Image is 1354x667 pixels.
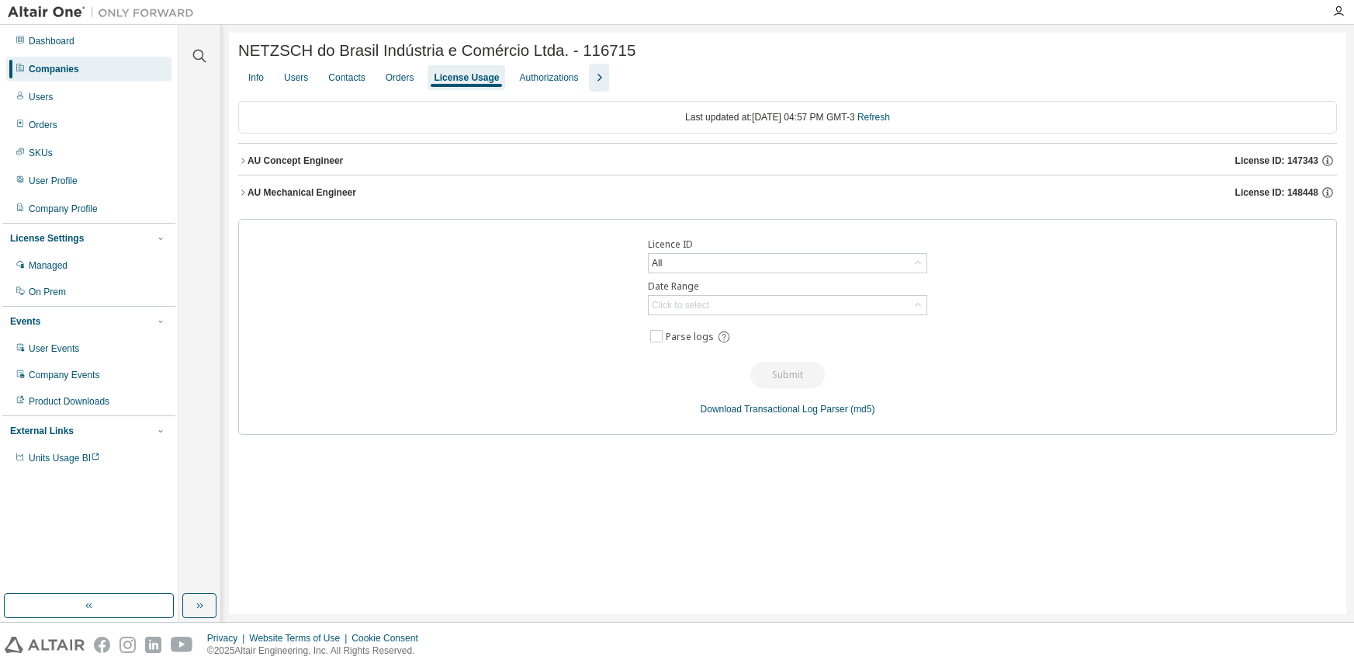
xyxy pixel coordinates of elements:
span: License ID: 148448 [1235,186,1318,199]
div: AU Mechanical Engineer [248,186,356,199]
div: Info [248,71,264,84]
div: Companies [29,63,79,75]
a: (md5) [850,404,874,415]
div: All [649,255,664,272]
div: Managed [29,259,68,272]
img: altair_logo.svg [5,637,85,653]
div: All [649,254,926,273]
img: linkedin.svg [145,637,161,653]
span: NETZSCH do Brasil Indústria e Comércio Ltda. - 116715 [238,42,635,60]
label: Licence ID [648,238,927,251]
div: Click to select [649,296,926,314]
button: AU Concept EngineerLicense ID: 147343 [238,144,1337,178]
div: Orders [29,119,57,131]
div: Website Terms of Use [249,632,351,644]
div: Orders [386,71,414,84]
button: Submit [750,362,825,388]
div: Users [29,91,53,103]
div: User Events [29,342,79,355]
div: Contacts [328,71,365,84]
div: License Settings [10,232,84,245]
div: Privacy [207,632,249,644]
div: Company Events [29,369,99,381]
img: Altair One [8,5,202,20]
div: Click to select [652,299,709,311]
div: External Links [10,425,74,437]
div: User Profile [29,175,78,187]
div: Users [284,71,308,84]
div: AU Concept Engineer [248,155,343,167]
div: License Usage [434,71,499,84]
div: Company Profile [29,203,98,215]
div: On Prem [29,286,66,298]
div: Events [10,315,40,328]
span: Units Usage BI [29,453,100,464]
div: Authorizations [519,71,578,84]
img: youtube.svg [171,637,193,653]
img: facebook.svg [94,637,110,653]
a: Download Transactional Log Parser [701,404,848,415]
span: License ID: 147343 [1235,155,1318,167]
a: Refresh [857,112,890,123]
div: Cookie Consent [351,632,427,644]
span: Parse logs [666,331,714,343]
div: Dashboard [29,35,74,47]
div: SKUs [29,147,53,159]
p: © 2025 Altair Engineering, Inc. All Rights Reserved. [207,644,428,658]
img: instagram.svg [119,637,136,653]
div: Product Downloads [29,395,109,408]
div: Last updated at: [DATE] 04:57 PM GMT-3 [238,101,1337,134]
label: Date Range [648,280,927,293]
button: AU Mechanical EngineerLicense ID: 148448 [238,175,1337,210]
